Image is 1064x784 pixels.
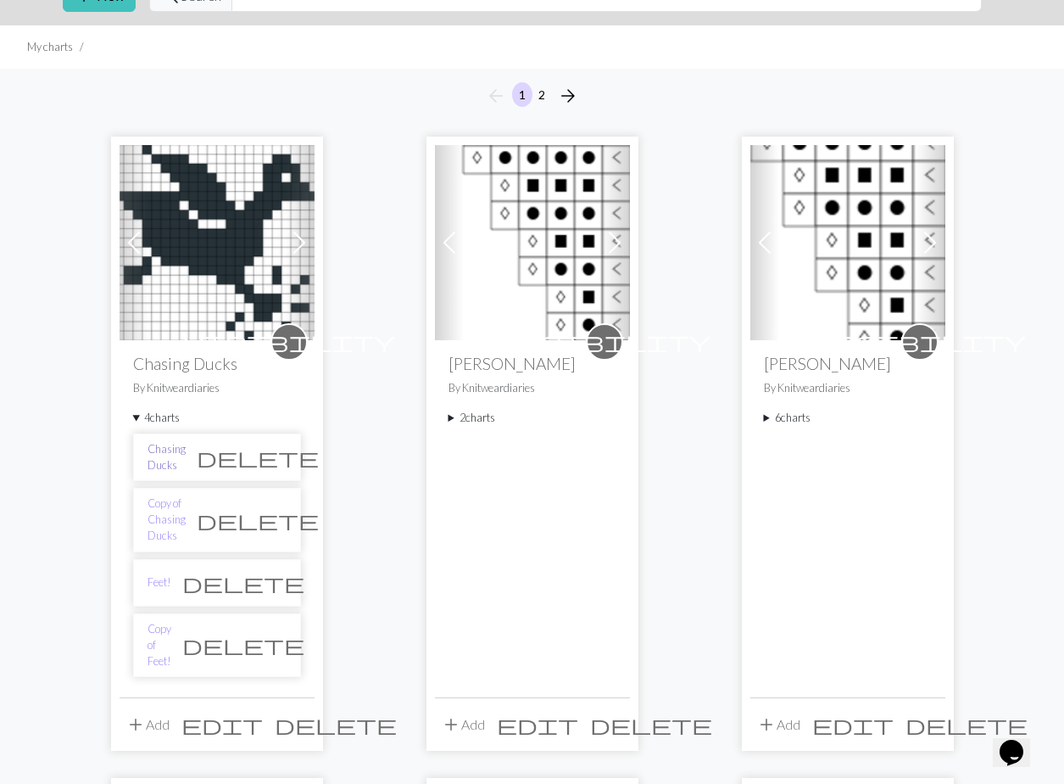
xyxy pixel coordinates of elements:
[812,714,894,735] i: Edit
[532,82,552,107] button: 2
[448,354,616,373] h2: [PERSON_NAME]
[590,713,712,736] span: delete
[197,508,319,532] span: delete
[497,714,578,735] i: Edit
[182,633,304,657] span: delete
[27,39,73,55] li: My charts
[750,708,806,741] button: Add
[551,82,585,109] button: Next
[435,145,630,340] img: Base Triangle (1)
[905,713,1028,736] span: delete
[133,410,301,426] summary: 4charts
[479,82,585,109] nav: Page navigation
[120,708,175,741] button: Add
[993,716,1047,767] iframe: chat widget
[120,232,315,249] a: Chasing Ducks
[171,629,315,661] button: Delete chart
[133,354,301,373] h2: Chasing Ducks
[448,380,616,396] p: By Knitweardiaries
[181,714,263,735] i: Edit
[148,574,171,591] a: Feet!
[812,713,894,736] span: edit
[133,380,301,396] p: By Knitweardiaries
[171,567,315,599] button: Delete chart
[186,504,330,536] button: Delete chart
[750,232,945,249] a: Base Triangle
[120,145,315,340] img: Chasing Ducks
[558,84,578,108] span: arrow_forward
[148,441,186,473] a: Chasing Ducks
[183,328,395,355] span: visibility
[269,708,403,741] button: Delete
[148,621,171,670] a: Copy of Feet!
[499,325,710,359] i: private
[175,708,269,741] button: Edit
[435,708,491,741] button: Add
[512,82,532,107] button: 1
[584,708,718,741] button: Delete
[441,713,461,736] span: add
[448,410,616,426] summary: 2charts
[806,708,900,741] button: Edit
[125,713,146,736] span: add
[814,325,1026,359] i: private
[275,713,397,736] span: delete
[186,441,330,473] button: Delete chart
[182,571,304,595] span: delete
[499,328,710,355] span: visibility
[491,708,584,741] button: Edit
[756,713,777,736] span: add
[497,713,578,736] span: edit
[181,713,263,736] span: edit
[900,708,1033,741] button: Delete
[197,445,319,469] span: delete
[183,325,395,359] i: private
[750,145,945,340] img: Base Triangle
[148,496,186,545] a: Copy of Chasing Ducks
[558,86,578,106] i: Next
[435,232,630,249] a: Base Triangle (1)
[764,380,932,396] p: By Knitweardiaries
[814,328,1026,355] span: visibility
[764,410,932,426] summary: 6charts
[764,354,932,373] h2: [PERSON_NAME]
